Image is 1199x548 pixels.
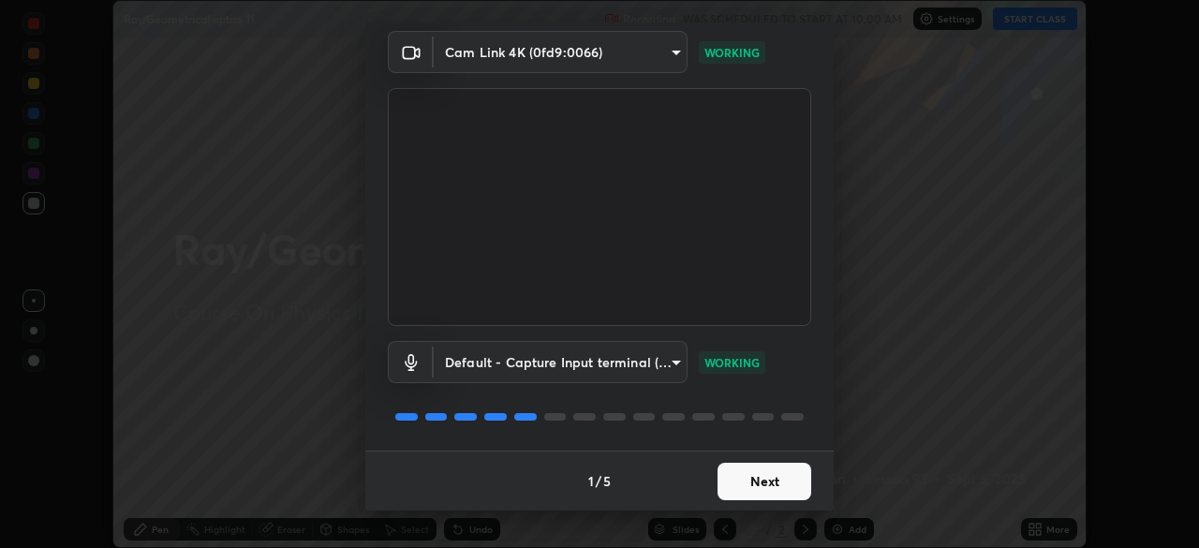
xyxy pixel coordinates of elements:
h4: / [596,471,601,491]
p: WORKING [704,44,760,61]
h4: 1 [588,471,594,491]
p: WORKING [704,354,760,371]
h4: 5 [603,471,611,491]
button: Next [718,463,811,500]
div: Cam Link 4K (0fd9:0066) [434,341,688,383]
div: Cam Link 4K (0fd9:0066) [434,31,688,73]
